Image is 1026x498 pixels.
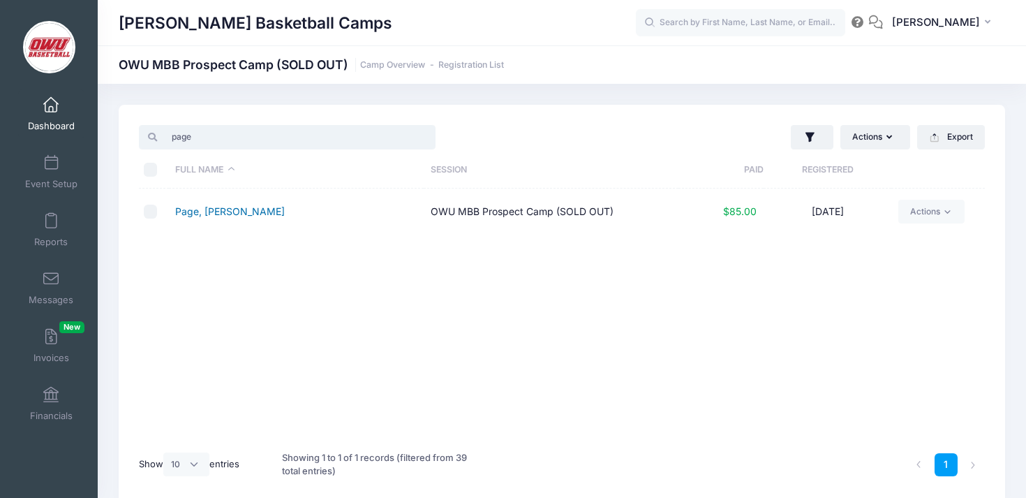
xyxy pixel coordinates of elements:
span: Financials [30,410,73,422]
a: Messages [18,263,84,312]
a: Registration List [438,60,504,71]
select: Showentries [163,453,209,476]
a: Actions [898,200,965,224]
a: Event Setup [18,147,84,196]
span: Dashboard [28,120,75,132]
button: Export [917,125,985,149]
h1: OWU MBB Prospect Camp (SOLD OUT) [119,57,504,72]
span: [PERSON_NAME] [892,15,980,30]
div: Showing 1 to 1 of 1 records (filtered from 39 total entries) [282,442,483,488]
a: Page, [PERSON_NAME] [175,205,285,217]
input: Search Registrations [139,125,436,149]
input: Search by First Name, Last Name, or Email... [636,9,845,37]
a: Financials [18,379,84,428]
button: [PERSON_NAME] [883,7,1005,39]
th: Session: activate to sort column ascending [424,152,678,189]
label: Show entries [139,453,239,476]
span: Reports [34,236,68,248]
img: David Vogel Basketball Camps [23,21,75,73]
span: $85.00 [723,205,757,217]
span: Invoices [34,352,69,364]
th: Paid: activate to sort column ascending [678,152,764,189]
th: Full Name: activate to sort column descending [169,152,424,189]
a: InvoicesNew [18,321,84,370]
a: Camp Overview [360,60,425,71]
a: Dashboard [18,89,84,138]
a: Reports [18,205,84,254]
span: Event Setup [25,178,77,190]
span: Messages [29,294,73,306]
span: New [59,321,84,333]
h1: [PERSON_NAME] Basketball Camps [119,7,392,39]
td: OWU MBB Prospect Camp (SOLD OUT) [424,189,678,235]
a: 1 [935,453,958,476]
td: [DATE] [764,189,891,235]
button: Actions [840,125,910,149]
th: Registered: activate to sort column ascending [764,152,891,189]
